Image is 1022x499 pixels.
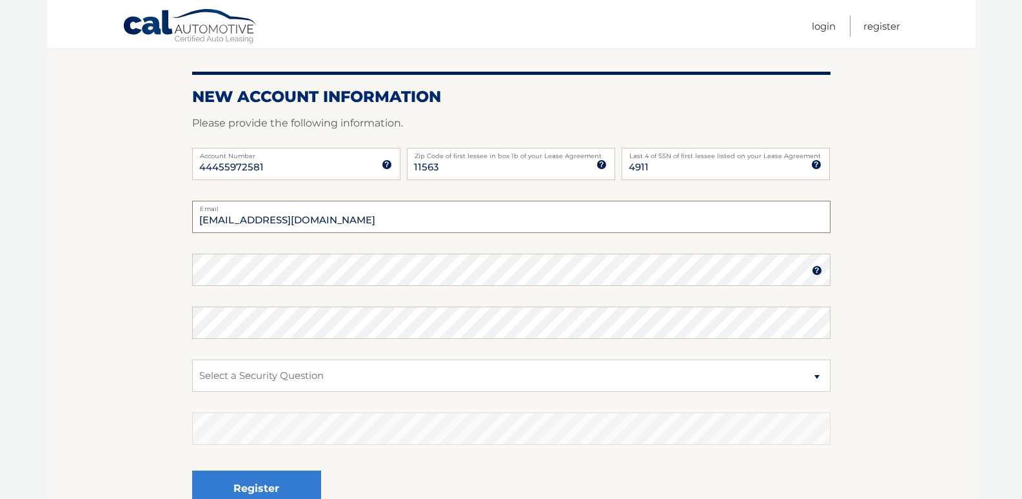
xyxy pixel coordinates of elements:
[123,8,258,46] a: Cal Automotive
[622,148,830,158] label: Last 4 of SSN of first lessee listed on your Lease Agreement
[811,159,821,170] img: tooltip.svg
[863,15,900,37] a: Register
[407,148,615,180] input: Zip Code
[192,148,400,180] input: Account Number
[812,265,822,276] img: tooltip.svg
[192,201,830,211] label: Email
[192,201,830,233] input: Email
[382,159,392,170] img: tooltip.svg
[622,148,830,180] input: SSN or EIN (last 4 digits only)
[192,87,830,107] h2: New Account Information
[407,148,615,158] label: Zip Code of first lessee in box 1b of your Lease Agreement
[596,159,607,170] img: tooltip.svg
[812,15,836,37] a: Login
[192,114,830,132] p: Please provide the following information.
[192,148,400,158] label: Account Number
